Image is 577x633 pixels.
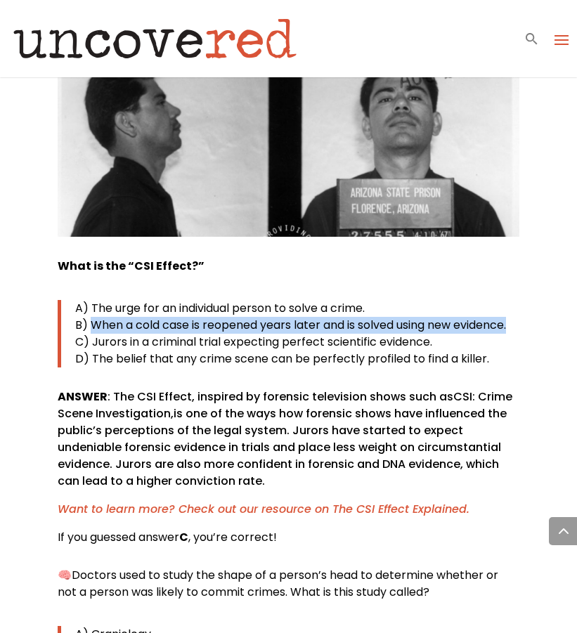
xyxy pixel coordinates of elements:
span: A) The urge for an individual person to solve a crime. [75,300,365,316]
img: ErnestoMiranda [58,64,519,236]
strong: ANSWER [58,389,108,405]
b: 🧠 [58,567,72,583]
span: D) The belief that any crime scene can be perfectly profiled to find a killer. [75,351,489,367]
span: CSI: Crime Scene Investigation, [58,389,512,422]
a: Want to learn more? Check out our resource on The CSI Effect Explained. [58,501,469,517]
strong: C [179,529,188,545]
span: C) Jurors in a criminal trial expecting perfect scientific evidence. [75,334,432,350]
span: B) When a cold case is reopened years later and is solved using new evidence. [75,317,506,333]
b: What is the “CSI Effect?” [58,258,205,274]
p: : The CSI Effect, inspired by forensic television shows such as is one of the ways how forensic s... [58,389,519,501]
span: If you guessed answer , you’re correct! [58,529,277,545]
span: Doctors used to study the shape of a person’s head to determine whether or not a person was likel... [58,567,498,600]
